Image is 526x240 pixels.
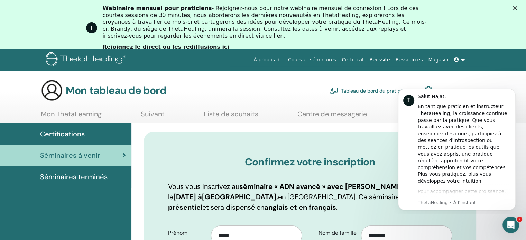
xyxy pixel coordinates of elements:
img: logo.png [46,52,128,68]
font: en [GEOGRAPHIC_DATA] [278,192,356,201]
font: Tableau de bord du praticien [341,87,407,94]
a: Rejoignez le direct ou les rediffusions ici [103,44,229,51]
font: [GEOGRAPHIC_DATA], [202,192,278,201]
a: Centre de messagerie [297,110,367,123]
font: qui se tiendra le [168,182,449,201]
font: Mon ThetaLearning [41,109,102,118]
font: 2 [518,217,521,221]
font: . [336,203,338,212]
a: Magasin [425,54,451,66]
a: Mon ThetaLearning [41,110,102,123]
a: Ressources [393,54,426,66]
font: Suivant [141,109,165,118]
font: anglais et en français [264,203,336,212]
font: Rejoignez le direct ou les rediffusions ici [103,44,229,50]
font: séminaire « ADN avancé » avec [PERSON_NAME], [239,182,406,191]
font: Nom de famille [319,229,357,237]
a: À propos de [251,54,285,66]
font: À propos de [253,57,283,63]
font: Confirmez votre inscription [245,155,375,169]
font: Cours et séminaires [288,57,336,63]
font: Centre de messagerie [297,109,367,118]
div: Image de profil pour ThetaHealing [86,22,97,33]
font: Certifications [40,129,85,138]
font: . Ce séminaire se déroulera [356,192,441,201]
font: Webinaire mensuel pour praticiens [103,5,212,11]
font: Certificat [342,57,364,63]
img: chalkboard-teacher.svg [330,87,338,94]
iframe: Message de notifications d'interphone [388,83,526,214]
a: Certificat [339,54,367,66]
iframe: Chat en direct par interphone [502,217,519,233]
img: generic-user-icon.jpg [41,79,63,102]
font: Prénom [168,229,187,237]
font: Mon tableau de bord [66,84,166,97]
div: Fermer [513,6,520,10]
font: Séminaires à venir [40,151,100,160]
font: Réussite [369,57,390,63]
a: Tableau de bord du praticien [330,83,407,98]
font: - Rejoignez-nous pour notre webinaire mensuel de connexion ! Lors de ces courtes sessions de 30 m... [103,5,427,39]
font: en présentiel [168,192,449,212]
font: Ressources [396,57,423,63]
font: Vous vous inscrivez au [168,182,239,191]
a: Liste de souhaits [204,110,258,123]
a: Cours et séminaires [285,54,339,66]
font: [DATE] à [173,192,202,201]
font: Magasin [428,57,448,63]
font: Liste de souhaits [204,109,258,118]
font: T [90,25,93,31]
a: Suivant [141,110,165,123]
a: Réussite [367,54,393,66]
font: Séminaires terminés [40,172,108,181]
font: et sera dispensé en [202,203,264,212]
